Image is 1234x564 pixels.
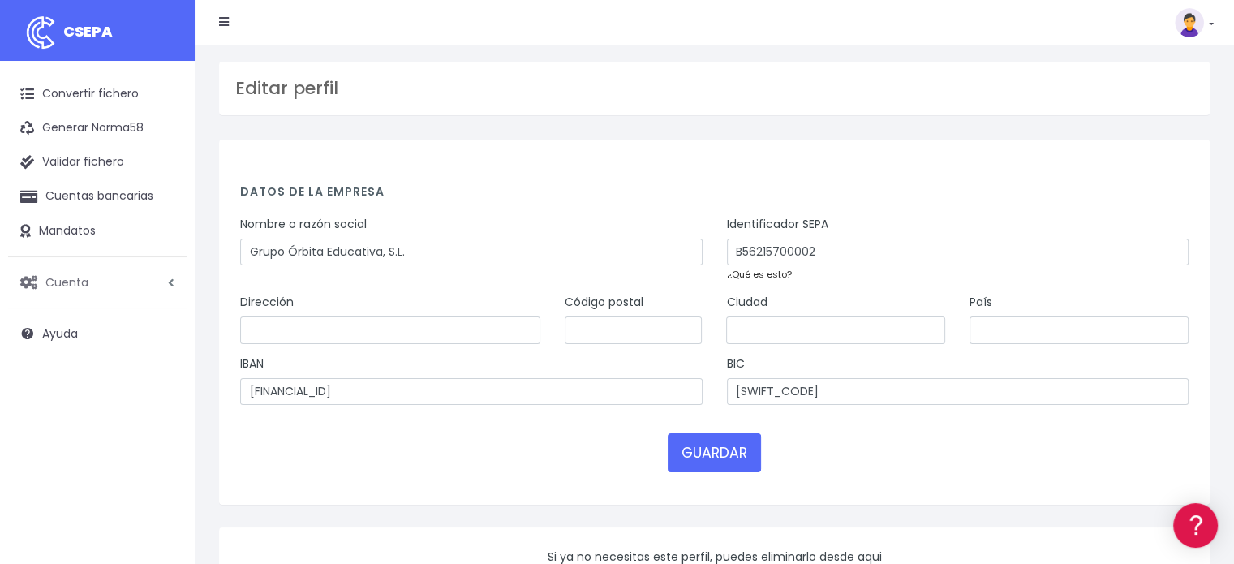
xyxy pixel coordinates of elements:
[42,325,78,342] span: Ayuda
[8,111,187,145] a: Generar Norma58
[16,281,308,306] a: Perfiles de empresas
[20,12,61,53] img: logo
[565,294,643,311] label: Código postal
[8,265,187,299] a: Cuenta
[16,322,308,338] div: Facturación
[235,78,1193,99] h3: Editar perfil
[240,216,367,233] label: Nombre o razón social
[16,138,308,163] a: Información general
[726,294,767,311] label: Ciudad
[668,433,761,472] button: GUARDAR
[16,434,308,463] button: Contáctanos
[223,467,312,483] a: POWERED BY ENCHANT
[16,179,308,195] div: Convertir ficheros
[63,21,113,41] span: CSEPA
[727,268,792,281] a: ¿Qué es esto?
[8,316,187,351] a: Ayuda
[240,294,294,311] label: Dirección
[727,355,745,372] label: BIC
[16,256,308,281] a: Videotutoriales
[8,77,187,111] a: Convertir fichero
[16,348,308,373] a: General
[16,113,308,128] div: Información general
[240,185,1189,207] h4: Datos de la empresa
[727,216,828,233] label: Identificador SEPA
[16,230,308,256] a: Problemas habituales
[45,273,88,290] span: Cuenta
[16,415,308,440] a: API
[970,294,992,311] label: País
[8,214,187,248] a: Mandatos
[1175,8,1204,37] img: profile
[240,355,264,372] label: IBAN
[8,145,187,179] a: Validar fichero
[16,390,308,405] div: Programadores
[8,179,187,213] a: Cuentas bancarias
[16,205,308,230] a: Formatos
